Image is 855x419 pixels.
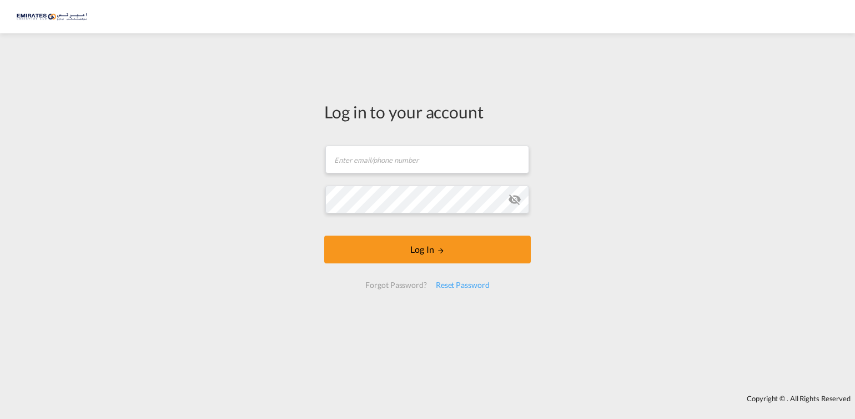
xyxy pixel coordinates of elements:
input: Enter email/phone number [325,146,529,173]
div: Log in to your account [324,100,531,123]
img: c67187802a5a11ec94275b5db69a26e6.png [17,4,92,29]
md-icon: icon-eye-off [508,193,521,206]
div: Reset Password [431,275,494,295]
button: LOGIN [324,236,531,263]
div: Forgot Password? [361,275,431,295]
